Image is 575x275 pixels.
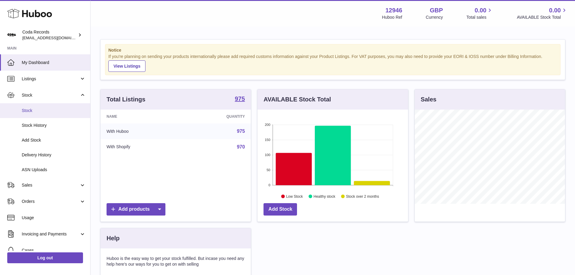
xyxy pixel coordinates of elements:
[7,252,83,263] a: Log out
[264,95,331,104] h3: AVAILABLE Stock Total
[264,203,297,216] a: Add Stock
[475,6,487,14] span: 0.00
[421,95,436,104] h3: Sales
[22,60,86,66] span: My Dashboard
[22,76,79,82] span: Listings
[22,152,86,158] span: Delivery History
[101,139,182,155] td: With Shopify
[235,96,245,103] a: 975
[549,6,561,14] span: 0.00
[314,194,336,198] text: Healthy stock
[22,182,79,188] span: Sales
[267,168,270,172] text: 50
[101,110,182,123] th: Name
[22,108,86,114] span: Stock
[466,14,493,20] span: Total sales
[237,144,245,149] a: 970
[385,6,402,14] strong: 12946
[22,123,86,128] span: Stock History
[22,199,79,204] span: Orders
[269,183,270,187] text: 0
[22,92,79,98] span: Stock
[237,129,245,134] a: 975
[466,6,493,20] a: 0.00 Total sales
[235,96,245,102] strong: 975
[382,14,402,20] div: Huboo Ref
[346,194,379,198] text: Stock over 2 months
[517,6,568,20] a: 0.00 AVAILABLE Stock Total
[265,153,270,157] text: 100
[265,138,270,142] text: 150
[22,248,86,253] span: Cases
[22,231,79,237] span: Invoicing and Payments
[108,47,557,53] strong: Notice
[517,14,568,20] span: AVAILABLE Stock Total
[182,110,251,123] th: Quantity
[22,35,89,40] span: [EMAIL_ADDRESS][DOMAIN_NAME]
[107,256,245,267] p: Huboo is the easy way to get your stock fulfilled. But incase you need any help here's our ways f...
[22,29,77,41] div: Coda Records
[22,137,86,143] span: Add Stock
[426,14,443,20] div: Currency
[265,123,270,126] text: 200
[107,234,120,242] h3: Help
[101,123,182,139] td: With Huboo
[107,203,165,216] a: Add products
[108,60,145,72] a: View Listings
[22,215,86,221] span: Usage
[108,54,557,72] div: If you're planning on sending your products internationally please add required customs informati...
[22,167,86,173] span: ASN Uploads
[286,194,303,198] text: Low Stock
[107,95,145,104] h3: Total Listings
[430,6,443,14] strong: GBP
[7,30,16,40] img: haz@pcatmedia.com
